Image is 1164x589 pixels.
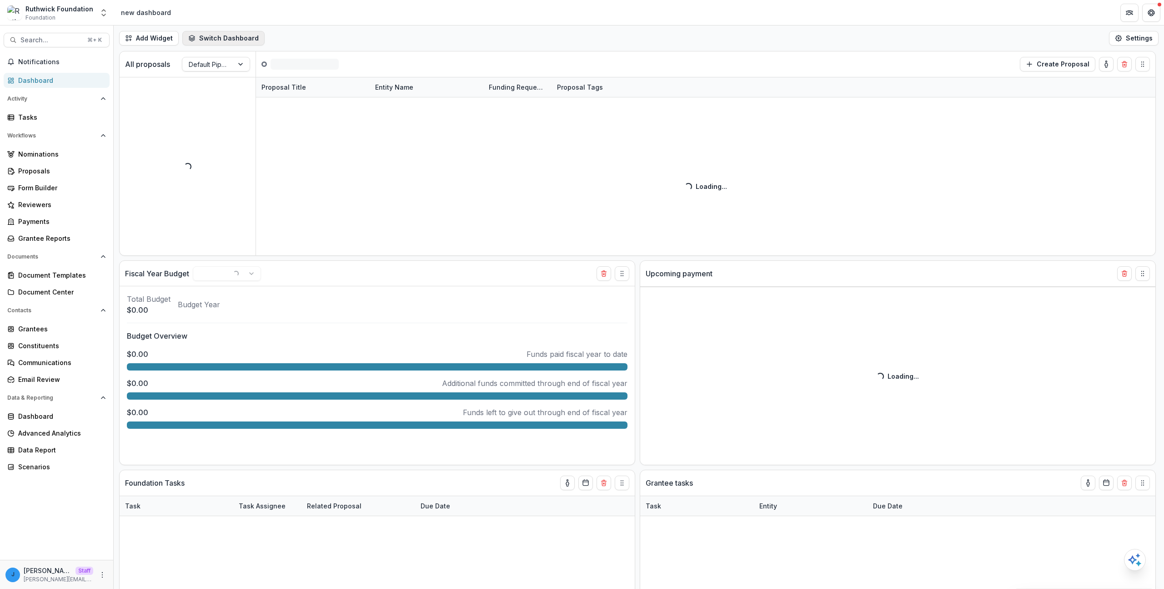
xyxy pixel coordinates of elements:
[4,355,110,370] a: Communications
[4,163,110,178] a: Proposals
[97,569,108,580] button: More
[117,6,175,19] nav: breadcrumb
[4,426,110,441] a: Advanced Analytics
[1117,266,1132,281] button: Delete card
[1081,476,1095,490] button: toggle-assigned-to-me
[7,307,97,314] span: Contacts
[1120,4,1139,22] button: Partners
[18,324,102,334] div: Grantees
[463,407,627,418] p: Funds left to give out through end of fiscal year
[1135,476,1150,490] button: Drag
[4,214,110,229] a: Payments
[18,76,102,85] div: Dashboard
[18,428,102,438] div: Advanced Analytics
[1109,31,1159,46] button: Settings
[18,375,102,384] div: Email Review
[18,112,102,122] div: Tasks
[125,477,185,488] p: Foundation Tasks
[4,180,110,195] a: Form Builder
[1135,57,1150,71] button: Drag
[182,31,265,46] button: Switch Dashboard
[4,268,110,283] a: Document Templates
[18,411,102,421] div: Dashboard
[119,31,179,46] button: Add Widget
[1117,57,1132,71] button: Delete card
[18,358,102,367] div: Communications
[127,294,171,305] p: Total Budget
[4,391,110,405] button: Open Data & Reporting
[7,254,97,260] span: Documents
[615,476,629,490] button: Drag
[646,268,712,279] p: Upcoming payment
[125,59,170,70] p: All proposals
[18,234,102,243] div: Grantee Reports
[127,349,148,360] p: $0.00
[18,445,102,455] div: Data Report
[25,4,93,14] div: Ruthwick Foundation
[125,268,189,279] p: Fiscal Year Budget
[4,284,110,300] a: Document Center
[24,566,72,575] p: [PERSON_NAME][EMAIL_ADDRESS][DOMAIN_NAME]
[18,166,102,176] div: Proposals
[18,217,102,226] div: Payments
[18,183,102,193] div: Form Builder
[442,378,627,389] p: Additional funds committed through end of fiscal year
[1099,57,1114,71] button: toggle-assigned-to-me
[18,58,106,66] span: Notifications
[24,575,93,584] p: [PERSON_NAME][EMAIL_ADDRESS][DOMAIN_NAME]
[1135,266,1150,281] button: Drag
[597,266,611,281] button: Delete card
[1117,476,1132,490] button: Delete card
[4,338,110,353] a: Constituents
[18,270,102,280] div: Document Templates
[1099,476,1114,490] button: Calendar
[127,407,148,418] p: $0.00
[127,378,148,389] p: $0.00
[7,132,97,139] span: Workflows
[121,8,171,17] div: new dashboard
[1020,57,1095,71] button: Create Proposal
[4,459,110,474] a: Scenarios
[4,128,110,143] button: Open Workflows
[25,14,55,22] span: Foundation
[1124,549,1146,571] button: Open AI Assistant
[4,91,110,106] button: Open Activity
[4,372,110,387] a: Email Review
[615,266,629,281] button: Drag
[527,349,627,360] p: Funds paid fiscal year to date
[20,36,82,44] span: Search...
[4,231,110,246] a: Grantee Reports
[97,4,110,22] button: Open entity switcher
[178,299,220,310] p: Budget Year
[18,287,102,297] div: Document Center
[4,197,110,212] a: Reviewers
[4,249,110,264] button: Open Documents
[7,395,97,401] span: Data & Reporting
[11,572,15,578] div: jonah@trytemelio.com
[127,305,171,315] p: $0.00
[4,303,110,318] button: Open Contacts
[4,442,110,457] a: Data Report
[4,73,110,88] a: Dashboard
[7,5,22,20] img: Ruthwick Foundation
[18,462,102,472] div: Scenarios
[4,33,110,47] button: Search...
[4,110,110,125] a: Tasks
[4,147,110,162] a: Nominations
[7,96,97,102] span: Activity
[597,476,611,490] button: Delete card
[18,149,102,159] div: Nominations
[75,567,93,575] p: Staff
[18,341,102,350] div: Constituents
[4,55,110,69] button: Notifications
[18,200,102,209] div: Reviewers
[127,330,627,341] p: Budget Overview
[4,409,110,424] a: Dashboard
[578,476,593,490] button: Calendar
[646,477,693,488] p: Grantee tasks
[4,321,110,336] a: Grantees
[1142,4,1160,22] button: Get Help
[560,476,575,490] button: toggle-assigned-to-me
[85,35,104,45] div: ⌘ + K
